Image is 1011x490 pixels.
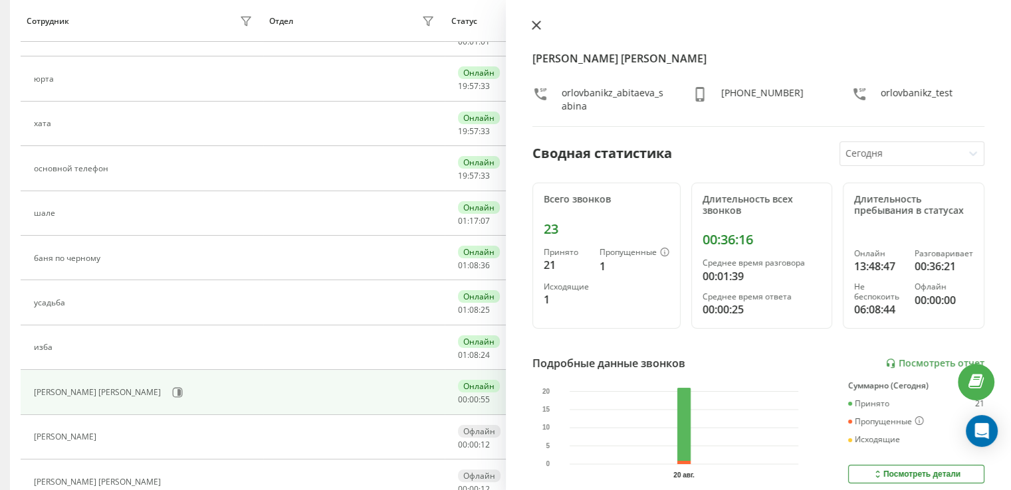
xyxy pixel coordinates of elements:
div: [PERSON_NAME] [PERSON_NAME] [34,477,164,487]
div: Разговаривает [915,249,973,258]
span: 24 [481,349,490,361]
div: 1 [600,258,669,274]
div: 1 [544,291,589,307]
h4: [PERSON_NAME] [PERSON_NAME] [532,50,985,66]
span: 57 [469,125,479,137]
div: 00:00:25 [703,301,822,317]
span: 19 [458,80,467,92]
span: 12 [481,439,490,450]
span: 19 [458,125,467,137]
div: Сотрудник [27,17,69,26]
div: Онлайн [854,249,904,258]
div: Суммарно (Сегодня) [848,381,984,390]
div: шале [34,208,58,218]
div: Онлайн [458,66,500,79]
div: изба [34,343,56,352]
div: Онлайн [458,201,500,214]
span: 25 [481,304,490,315]
text: 10 [542,424,550,432]
div: Open Intercom Messenger [966,415,998,447]
div: Онлайн [458,112,500,124]
div: : : [458,82,490,91]
span: 33 [481,170,490,181]
div: orlovbanikz_test [881,86,953,113]
div: 00:36:16 [703,232,822,248]
div: : : [458,261,490,270]
div: Онлайн [458,335,500,348]
span: 00 [458,439,467,450]
div: Всего звонков [544,194,669,205]
span: 08 [469,349,479,361]
span: 33 [481,80,490,92]
text: 15 [542,406,550,413]
div: Онлайн [458,290,500,303]
div: [PERSON_NAME] [PERSON_NAME] [34,388,164,397]
div: Офлайн [458,469,501,482]
div: Пропущенные [848,416,924,427]
div: основной телефон [34,164,112,173]
div: Принято [848,399,889,408]
span: 00 [458,394,467,405]
a: Посмотреть отчет [885,358,984,369]
div: 21 [544,257,589,273]
div: 00:36:21 [915,258,973,274]
div: [PHONE_NUMBER] [721,86,804,113]
div: Среднее время ответа [703,292,822,301]
div: Подробные данные звонков [532,355,685,371]
div: усадьба [34,298,68,307]
span: 19 [458,170,467,181]
span: 08 [469,304,479,315]
span: 07 [481,215,490,226]
div: Офлайн [915,282,973,291]
div: Среднее время разговора [703,258,822,268]
div: Длительность пребывания в статусах [854,194,973,216]
span: 01 [458,349,467,361]
div: : : [458,305,490,315]
span: 01 [458,215,467,226]
div: Онлайн [458,246,500,258]
span: 01 [458,260,467,271]
div: 13:48:47 [854,258,904,274]
div: баня по черному [34,254,104,263]
text: 20 авг. [673,471,695,479]
span: 00 [469,394,479,405]
div: : : [458,216,490,226]
text: 0 [546,460,550,467]
span: 01 [458,304,467,315]
div: 06:08:44 [854,301,904,317]
div: Офлайн [458,425,501,438]
text: 20 [542,388,550,395]
text: 5 [546,442,550,449]
div: : : [458,171,490,181]
span: 36 [481,260,490,271]
div: Онлайн [458,380,500,392]
span: 57 [469,80,479,92]
div: Пропущенные [600,248,669,258]
div: orlovbanikz_abitaeva_sabina [562,86,665,113]
div: Исходящие [544,282,589,291]
span: 57 [469,170,479,181]
div: Статус [451,17,477,26]
div: 00:00:00 [915,292,973,308]
div: Посмотреть детали [872,469,960,479]
button: Посмотреть детали [848,465,984,483]
div: Исходящие [848,435,900,444]
span: 00 [469,439,479,450]
div: Не беспокоить [854,282,904,301]
div: : : [458,395,490,404]
div: [PERSON_NAME] [34,432,100,442]
div: : : [458,37,490,46]
div: : : [458,351,490,360]
span: 17 [469,215,479,226]
div: юрта [34,74,57,84]
div: Принято [544,248,589,257]
div: Онлайн [458,156,500,169]
div: хата [34,119,55,128]
span: 08 [469,260,479,271]
div: 21 [975,399,984,408]
span: 55 [481,394,490,405]
div: 23 [544,221,669,237]
span: 33 [481,125,490,137]
div: : : [458,127,490,136]
div: : : [458,440,490,449]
